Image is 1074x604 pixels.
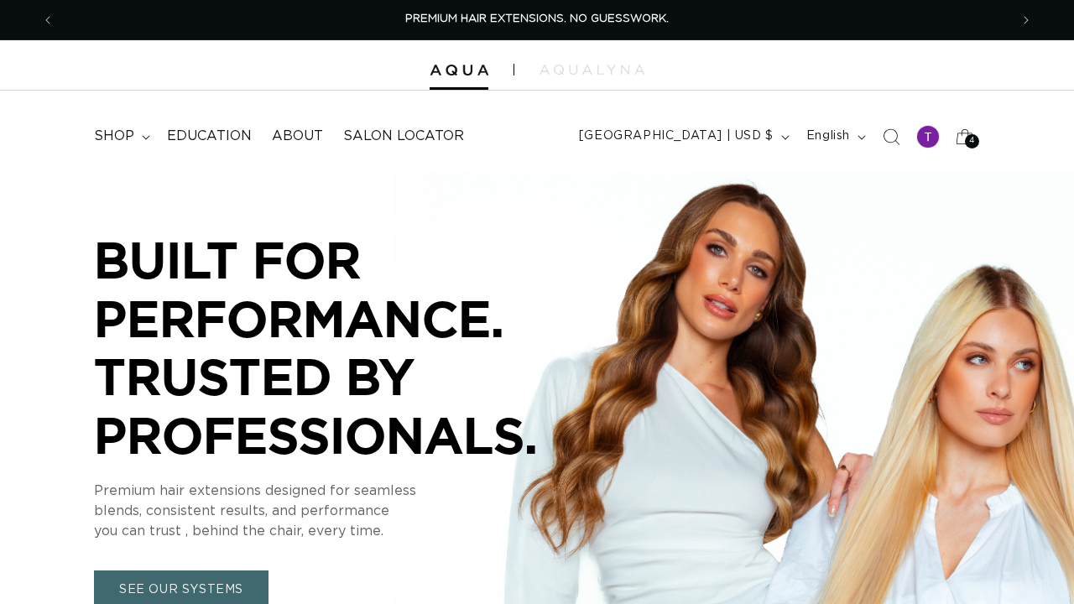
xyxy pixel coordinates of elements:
[333,117,474,155] a: Salon Locator
[94,501,597,521] p: blends, consistent results, and performance
[167,128,252,145] span: Education
[262,117,333,155] a: About
[94,521,597,541] p: you can trust , behind the chair, every time.
[569,121,796,153] button: [GEOGRAPHIC_DATA] | USD $
[272,128,323,145] span: About
[29,4,66,36] button: Previous announcement
[796,121,873,153] button: English
[343,128,464,145] span: Salon Locator
[94,128,134,145] span: shop
[1008,4,1045,36] button: Next announcement
[540,65,644,75] img: aqualyna.com
[806,128,850,145] span: English
[405,13,669,24] span: PREMIUM HAIR EXTENSIONS. NO GUESSWORK.
[873,118,910,155] summary: Search
[84,117,157,155] summary: shop
[579,128,774,145] span: [GEOGRAPHIC_DATA] | USD $
[94,231,597,464] p: BUILT FOR PERFORMANCE. TRUSTED BY PROFESSIONALS.
[94,481,597,501] p: Premium hair extensions designed for seamless
[157,117,262,155] a: Education
[430,65,488,76] img: Aqua Hair Extensions
[969,134,975,148] span: 4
